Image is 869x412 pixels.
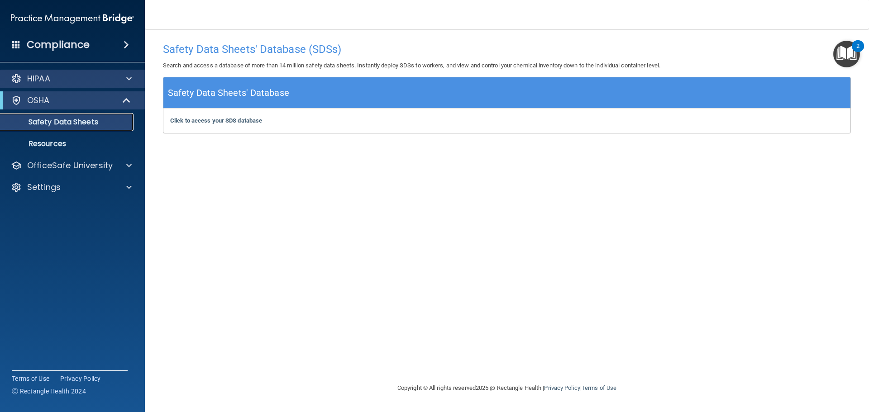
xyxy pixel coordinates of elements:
[27,182,61,193] p: Settings
[27,73,50,84] p: HIPAA
[582,384,616,391] a: Terms of Use
[170,117,262,124] a: Click to access your SDS database
[163,60,851,71] p: Search and access a database of more than 14 million safety data sheets. Instantly deploy SDSs to...
[60,374,101,383] a: Privacy Policy
[168,85,289,101] h5: Safety Data Sheets' Database
[12,387,86,396] span: Ⓒ Rectangle Health 2024
[11,182,132,193] a: Settings
[163,43,851,55] h4: Safety Data Sheets' Database (SDSs)
[833,41,860,67] button: Open Resource Center, 2 new notifications
[27,160,113,171] p: OfficeSafe University
[342,374,672,403] div: Copyright © All rights reserved 2025 @ Rectangle Health | |
[11,160,132,171] a: OfficeSafe University
[6,118,129,127] p: Safety Data Sheets
[27,95,50,106] p: OSHA
[11,9,134,28] img: PMB logo
[11,73,132,84] a: HIPAA
[11,95,131,106] a: OSHA
[856,46,859,58] div: 2
[544,384,580,391] a: Privacy Policy
[27,38,90,51] h4: Compliance
[12,374,49,383] a: Terms of Use
[712,348,858,384] iframe: Drift Widget Chat Controller
[6,139,129,148] p: Resources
